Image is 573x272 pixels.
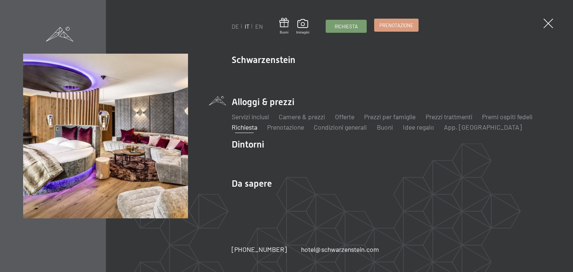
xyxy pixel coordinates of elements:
[426,113,472,121] a: Prezzi trattmenti
[335,23,358,30] span: Richiesta
[232,245,287,254] a: [PHONE_NUMBER]
[232,23,239,30] a: DE
[326,20,366,32] a: Richiesta
[279,18,289,35] a: Buoni
[444,123,522,131] a: App. [GEOGRAPHIC_DATA]
[335,113,354,121] a: Offerte
[279,113,325,121] a: Camere & prezzi
[314,123,367,131] a: Condizioni generali
[255,23,263,30] a: EN
[232,245,287,253] span: [PHONE_NUMBER]
[375,19,418,31] a: Prenotazione
[403,123,434,131] a: Idee regalo
[245,23,250,30] a: IT
[379,22,413,29] span: Prenotazione
[482,113,532,121] a: Premi ospiti fedeli
[279,30,289,35] span: Buoni
[296,30,309,35] span: Immagini
[296,19,309,35] a: Immagini
[232,113,269,121] a: Servizi inclusi
[364,113,416,121] a: Prezzi per famiglie
[267,123,304,131] a: Prenotazione
[377,123,393,131] a: Buoni
[301,245,379,254] a: hotel@schwarzenstein.com
[232,123,257,131] a: Richiesta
